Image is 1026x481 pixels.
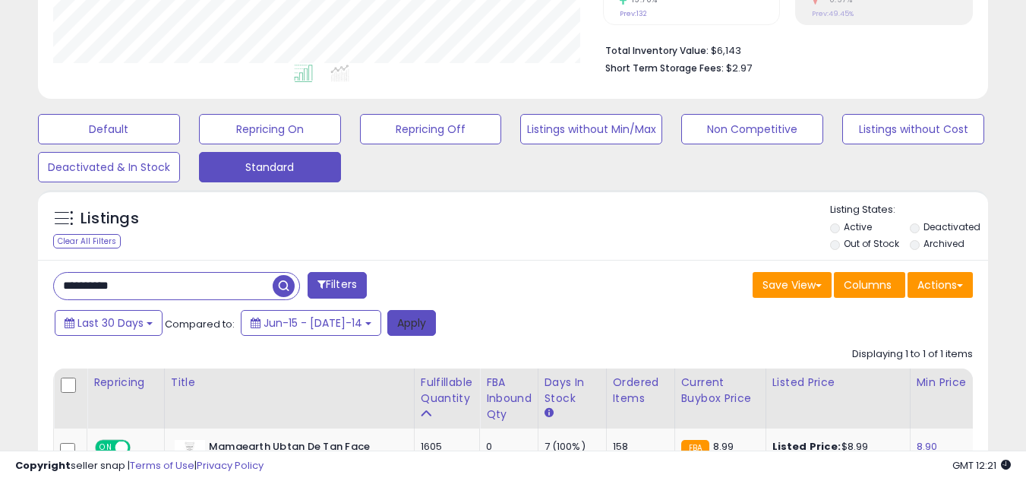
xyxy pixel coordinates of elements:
[917,375,995,391] div: Min Price
[772,375,904,391] div: Listed Price
[844,220,872,233] label: Active
[605,62,724,74] b: Short Term Storage Fees:
[834,272,905,298] button: Columns
[15,459,264,473] div: seller snap | |
[421,375,473,407] div: Fulfillable Quantity
[726,61,752,75] span: $2.97
[55,310,163,336] button: Last 30 Days
[308,272,367,299] button: Filters
[199,152,341,182] button: Standard
[264,315,362,331] span: Jun-15 - [DATE]-14
[952,458,1011,473] span: 2025-08-14 12:21 GMT
[93,375,158,391] div: Repricing
[387,310,436,336] button: Apply
[520,114,662,144] button: Listings without Min/Max
[81,208,139,229] h5: Listings
[613,375,668,407] div: Ordered Items
[812,9,854,18] small: Prev: 49.45%
[15,458,71,473] strong: Copyright
[197,458,264,473] a: Privacy Policy
[923,220,980,233] label: Deactivated
[38,152,180,182] button: Deactivated & In Stock
[486,375,532,422] div: FBA inbound Qty
[923,237,964,250] label: Archived
[620,9,647,18] small: Prev: 132
[130,458,194,473] a: Terms of Use
[681,375,759,407] div: Current Buybox Price
[53,234,121,248] div: Clear All Filters
[360,114,502,144] button: Repricing Off
[605,44,709,57] b: Total Inventory Value:
[199,114,341,144] button: Repricing On
[753,272,832,298] button: Save View
[842,114,984,144] button: Listings without Cost
[545,407,554,420] small: Days In Stock.
[844,277,892,293] span: Columns
[77,315,144,331] span: Last 30 Days
[830,203,988,217] p: Listing States:
[844,237,899,250] label: Out of Stock
[605,40,961,59] li: $6,143
[241,310,381,336] button: Jun-15 - [DATE]-14
[908,272,973,298] button: Actions
[681,114,823,144] button: Non Competitive
[165,317,235,331] span: Compared to:
[852,347,973,362] div: Displaying 1 to 1 of 1 items
[38,114,180,144] button: Default
[545,375,600,407] div: Days In Stock
[171,375,408,391] div: Title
